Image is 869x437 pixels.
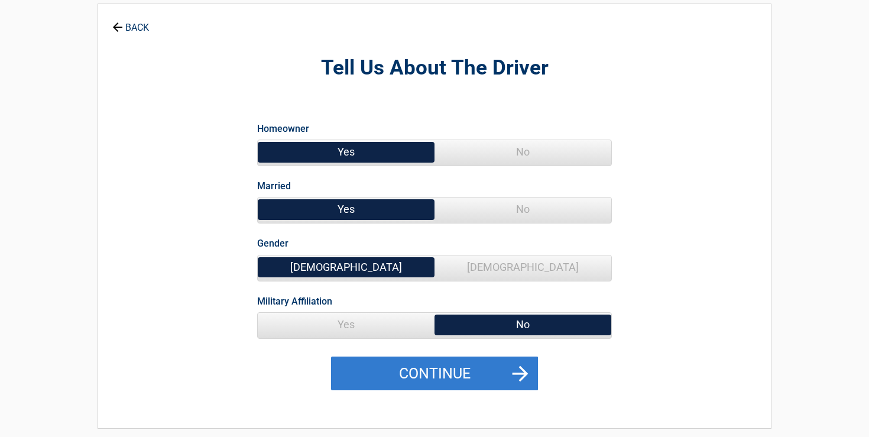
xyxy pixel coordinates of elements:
[331,357,538,391] button: Continue
[434,140,611,164] span: No
[258,140,434,164] span: Yes
[257,293,332,309] label: Military Affiliation
[258,255,434,279] span: [DEMOGRAPHIC_DATA]
[257,235,288,251] label: Gender
[434,198,611,221] span: No
[110,12,151,33] a: BACK
[258,313,434,336] span: Yes
[434,255,611,279] span: [DEMOGRAPHIC_DATA]
[258,198,434,221] span: Yes
[257,121,309,137] label: Homeowner
[434,313,611,336] span: No
[257,178,291,194] label: Married
[163,54,706,82] h2: Tell Us About The Driver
